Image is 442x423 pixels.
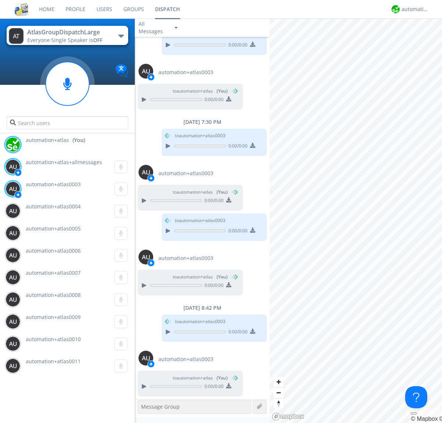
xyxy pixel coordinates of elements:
span: automation+atlas0008 [26,291,81,298]
img: caret-down-sm.svg [175,27,178,29]
span: to automation+atlas [173,189,228,195]
img: 373638.png [6,336,20,351]
span: automation+atlas0007 [26,269,81,276]
img: download media button [226,197,231,202]
span: automation+atlas [26,136,69,144]
span: (You) [217,88,228,94]
button: Zoom out [273,387,284,398]
img: download media button [226,96,231,101]
span: 0:00 / 0:00 [226,42,248,50]
span: automation+atlas0003 [158,356,213,363]
span: 0:00 / 0:00 [202,282,224,290]
button: AtlasGroupDispatchLargeEveryone·Single Speaker isOFF [7,26,128,45]
span: automation+atlas0003 [158,170,213,177]
span: automation+atlas0011 [26,358,81,365]
img: download media button [250,143,255,148]
div: All Messages [138,20,168,35]
a: Mapbox [411,416,438,422]
img: download media button [226,383,231,388]
div: [DATE] 8:42 PM [135,304,270,312]
img: 373638.png [9,28,24,44]
span: (You) [217,189,228,195]
span: OFF [93,37,102,44]
span: 0:00 / 0:00 [226,228,248,236]
img: 373638.png [6,159,20,174]
span: automation+atlas0005 [26,225,81,232]
span: 0:00 / 0:00 [226,329,248,337]
div: AtlasGroupDispatchLarge [27,28,110,37]
span: automation+atlas0003 [158,254,213,262]
img: d2d01cd9b4174d08988066c6d424eccd [6,137,20,152]
iframe: Toggle Customer Support [405,386,427,408]
span: automation+atlas0010 [26,336,81,343]
img: Translation enabled [115,64,128,77]
span: to automation+atlas [173,274,228,280]
span: to automation+atlas0003 [175,132,225,139]
button: Reset bearing to north [273,398,284,409]
img: 373638.png [6,204,20,218]
img: 373638.png [6,270,20,285]
img: 373638.png [6,292,20,307]
img: 373638.png [6,358,20,373]
span: automation+atlas+allmessages [26,159,102,166]
span: to automation+atlas0003 [175,217,225,224]
input: Search users [7,116,128,129]
span: automation+atlas0004 [26,203,81,210]
img: download media button [250,329,255,334]
span: 0:00 / 0:00 [226,143,248,151]
img: 373638.png [6,248,20,263]
span: automation+atlas0009 [26,313,81,320]
span: Single Speaker is [51,37,102,44]
img: 373638.png [6,226,20,240]
button: Toggle attribution [411,412,417,415]
img: download media button [250,228,255,233]
span: 0:00 / 0:00 [202,383,224,391]
a: Mapbox logo [272,412,304,421]
span: 0:00 / 0:00 [202,197,224,205]
img: download media button [250,42,255,47]
img: cddb5a64eb264b2086981ab96f4c1ba7 [15,3,28,16]
img: 373638.png [138,351,153,365]
span: to automation+atlas0003 [175,318,225,325]
span: 0:00 / 0:00 [202,96,224,104]
img: d2d01cd9b4174d08988066c6d424eccd [392,5,400,13]
span: to automation+atlas [173,88,228,94]
img: download media button [226,282,231,287]
span: automation+atlas0003 [158,69,213,76]
div: [DATE] 7:30 PM [135,118,270,126]
span: to automation+atlas [173,375,228,381]
img: 373638.png [6,181,20,196]
span: (You) [217,375,228,381]
button: Zoom in [273,377,284,387]
img: 373638.png [138,165,153,180]
img: 373638.png [6,314,20,329]
img: 373638.png [138,64,153,79]
div: automation+atlas [401,6,429,13]
span: (You) [217,274,228,280]
img: 373638.png [138,250,153,264]
div: Everyone · [27,37,110,44]
span: automation+atlas0006 [26,247,81,254]
div: (You) [73,136,85,144]
span: automation+atlas0003 [26,181,81,188]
